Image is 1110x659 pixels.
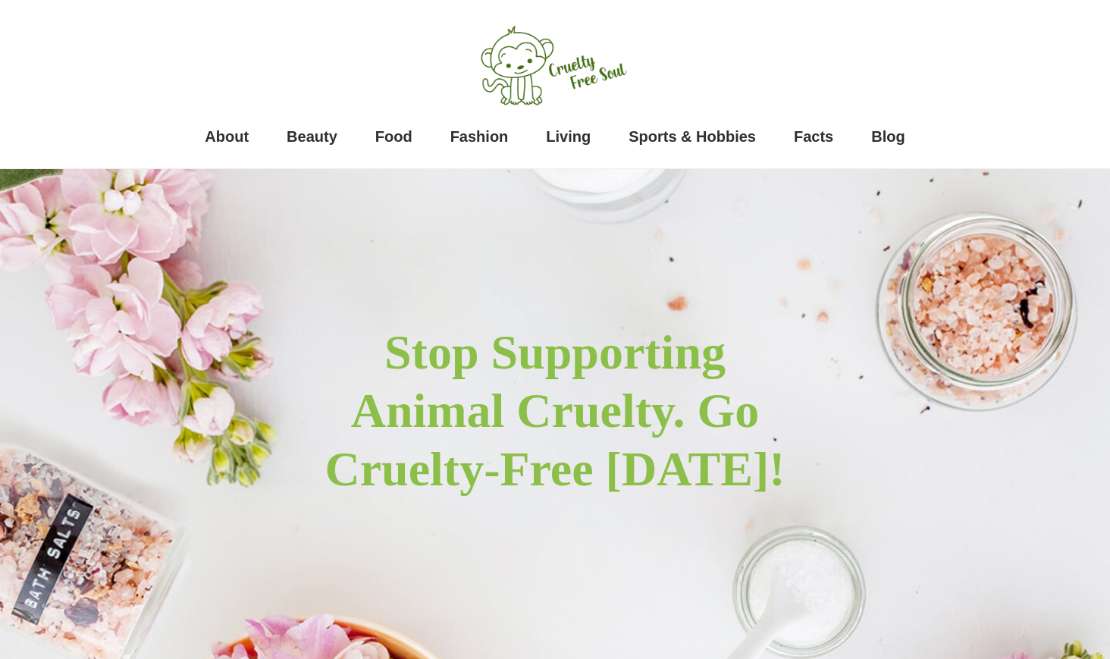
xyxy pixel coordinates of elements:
strong: Stop Supporting Animal Cruelty. Go Cruelty-Free [DATE]! [325,325,785,496]
a: Facts [794,121,833,152]
a: Living [546,121,591,152]
a: Beauty [287,121,337,152]
a: Food [375,121,412,152]
a: Fashion [450,121,509,152]
a: Sports & Hobbies [629,121,756,152]
a: About [205,121,249,152]
a: Blog [871,121,905,152]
